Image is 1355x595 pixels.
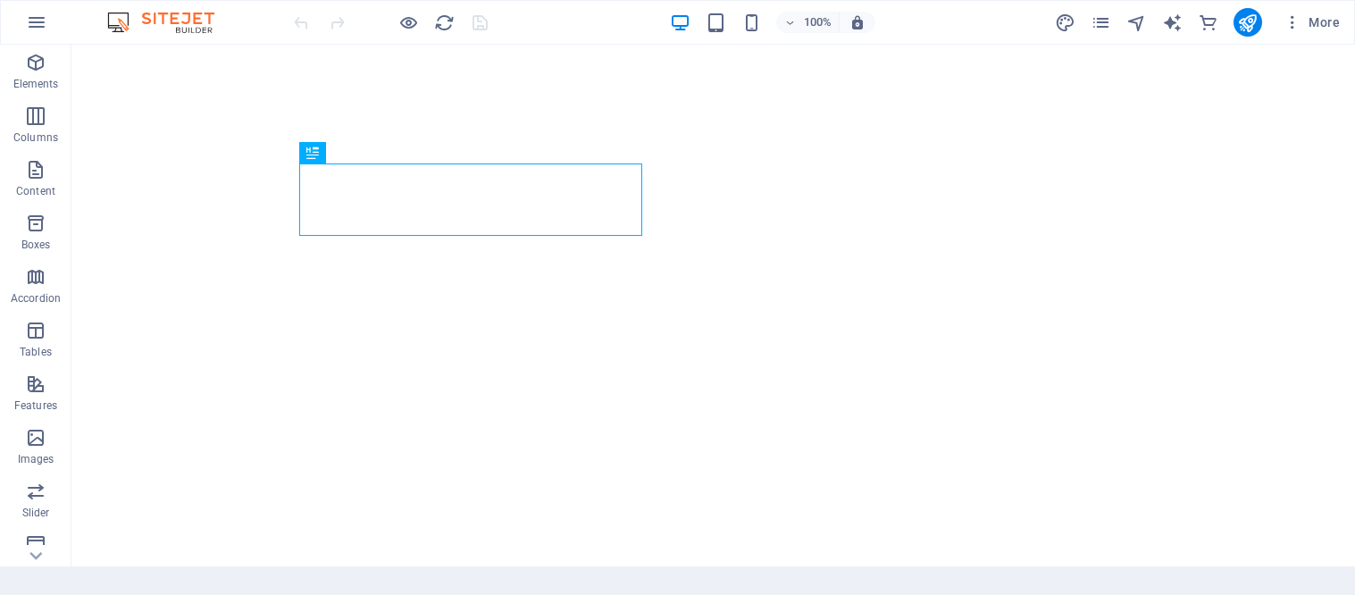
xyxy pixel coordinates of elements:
p: Columns [13,130,58,145]
h6: 100% [803,12,832,33]
i: On resize automatically adjust zoom level to fit chosen device. [849,14,866,30]
p: Images [18,452,54,466]
p: Elements [13,77,59,91]
button: navigator [1126,12,1148,33]
button: Click here to leave preview mode and continue editing [397,12,419,33]
i: AI Writer [1162,13,1183,33]
p: Slider [22,506,50,520]
i: Reload page [434,13,455,33]
button: design [1055,12,1076,33]
i: Design (Ctrl+Alt+Y) [1055,13,1075,33]
button: 100% [776,12,840,33]
i: Publish [1237,13,1258,33]
i: Commerce [1198,13,1218,33]
i: Pages (Ctrl+Alt+S) [1091,13,1111,33]
p: Accordion [11,291,61,306]
p: Features [14,398,57,413]
button: publish [1234,8,1262,37]
p: Boxes [21,238,51,252]
p: Tables [20,345,52,359]
button: pages [1091,12,1112,33]
button: reload [433,12,455,33]
i: Navigator [1126,13,1147,33]
button: text_generator [1162,12,1184,33]
button: commerce [1198,12,1219,33]
span: More [1284,13,1340,31]
button: More [1276,8,1347,37]
p: Content [16,184,55,198]
img: Editor Logo [103,12,237,33]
